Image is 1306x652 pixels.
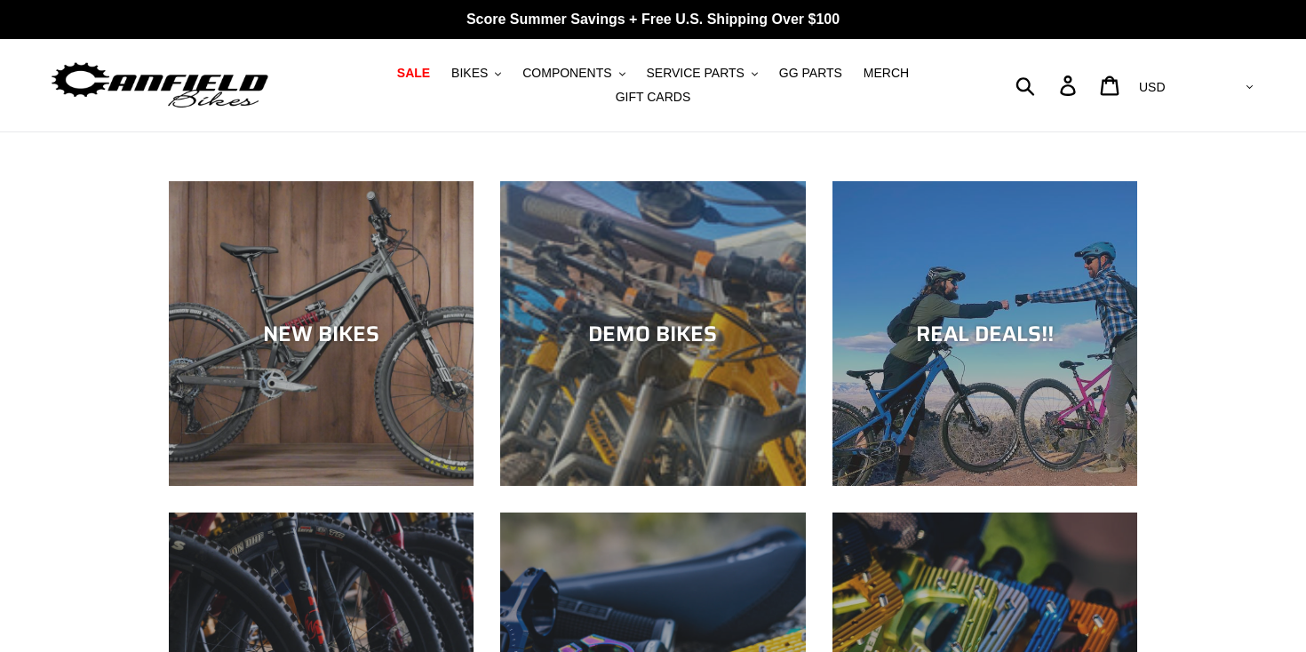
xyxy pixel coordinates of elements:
[779,66,842,81] span: GG PARTS
[169,321,474,346] div: NEW BIKES
[514,61,633,85] button: COMPONENTS
[855,61,918,85] a: MERCH
[500,321,805,346] div: DEMO BIKES
[442,61,510,85] button: BIKES
[637,61,766,85] button: SERVICE PARTS
[388,61,439,85] a: SALE
[832,321,1137,346] div: REAL DEALS!!
[864,66,909,81] span: MERCH
[451,66,488,81] span: BIKES
[169,181,474,486] a: NEW BIKES
[616,90,691,105] span: GIFT CARDS
[522,66,611,81] span: COMPONENTS
[1025,66,1071,105] input: Search
[607,85,700,109] a: GIFT CARDS
[646,66,744,81] span: SERVICE PARTS
[770,61,851,85] a: GG PARTS
[500,181,805,486] a: DEMO BIKES
[832,181,1137,486] a: REAL DEALS!!
[397,66,430,81] span: SALE
[49,58,271,114] img: Canfield Bikes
